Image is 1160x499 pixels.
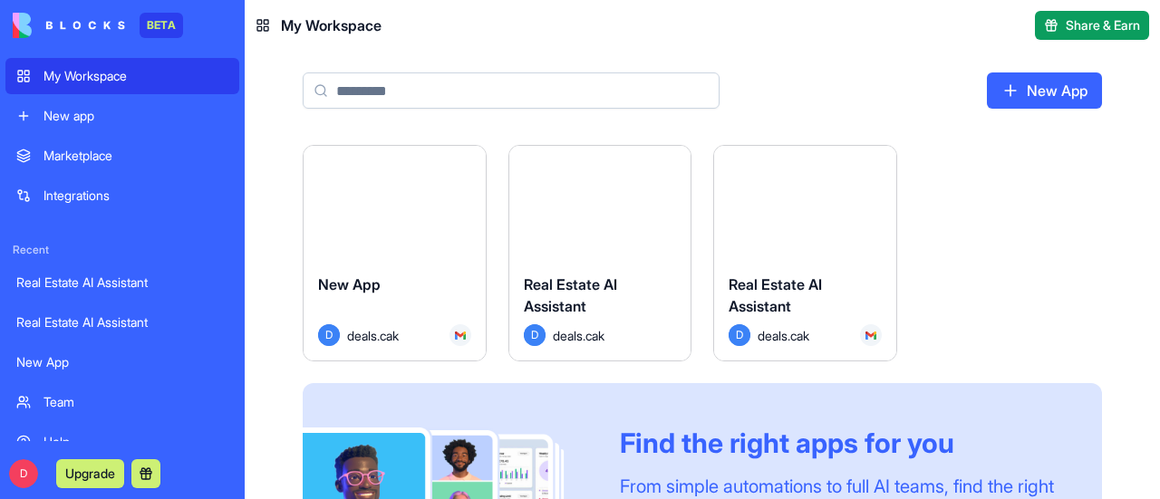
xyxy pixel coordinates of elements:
span: Real Estate AI Assistant [524,275,617,315]
div: Help [43,433,228,451]
div: New App [16,353,228,371]
img: Gmail_trouth.svg [455,330,466,341]
div: New app [43,107,228,125]
a: Real Estate AI AssistantDdeals.cak [713,145,897,361]
div: Team [43,393,228,411]
span: Share & Earn [1066,16,1140,34]
span: D [9,459,38,488]
span: Real Estate AI Assistant [729,275,822,315]
img: Gmail_trouth.svg [865,330,876,341]
button: Upgrade [56,459,124,488]
a: My Workspace [5,58,239,94]
div: My Workspace [43,67,228,85]
div: Integrations [43,187,228,205]
span: New App [318,275,381,293]
a: Marketplace [5,138,239,174]
img: logo [13,13,125,38]
a: New App [987,72,1102,109]
div: Find the right apps for you [620,427,1058,459]
span: My Workspace [281,14,382,36]
span: D [524,324,546,346]
a: Real Estate AI Assistant [5,264,239,301]
a: New AppDdeals.cak [303,145,487,361]
div: Real Estate AI Assistant [16,313,228,331]
div: Marketplace [43,147,228,165]
a: Integrations [5,178,239,214]
span: deals.cak [553,326,604,345]
a: New app [5,98,239,134]
span: D [318,324,340,346]
span: deals.cak [347,326,399,345]
a: BETA [13,13,183,38]
a: Team [5,384,239,420]
a: New App [5,344,239,380]
div: BETA [140,13,183,38]
span: D [729,324,750,346]
button: Share & Earn [1035,11,1149,40]
a: Real Estate AI Assistant [5,304,239,341]
span: Recent [5,243,239,257]
a: Upgrade [56,464,124,482]
a: Help [5,424,239,460]
div: Real Estate AI Assistant [16,273,228,292]
a: Real Estate AI AssistantDdeals.cak [508,145,692,361]
span: deals.cak [758,326,809,345]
